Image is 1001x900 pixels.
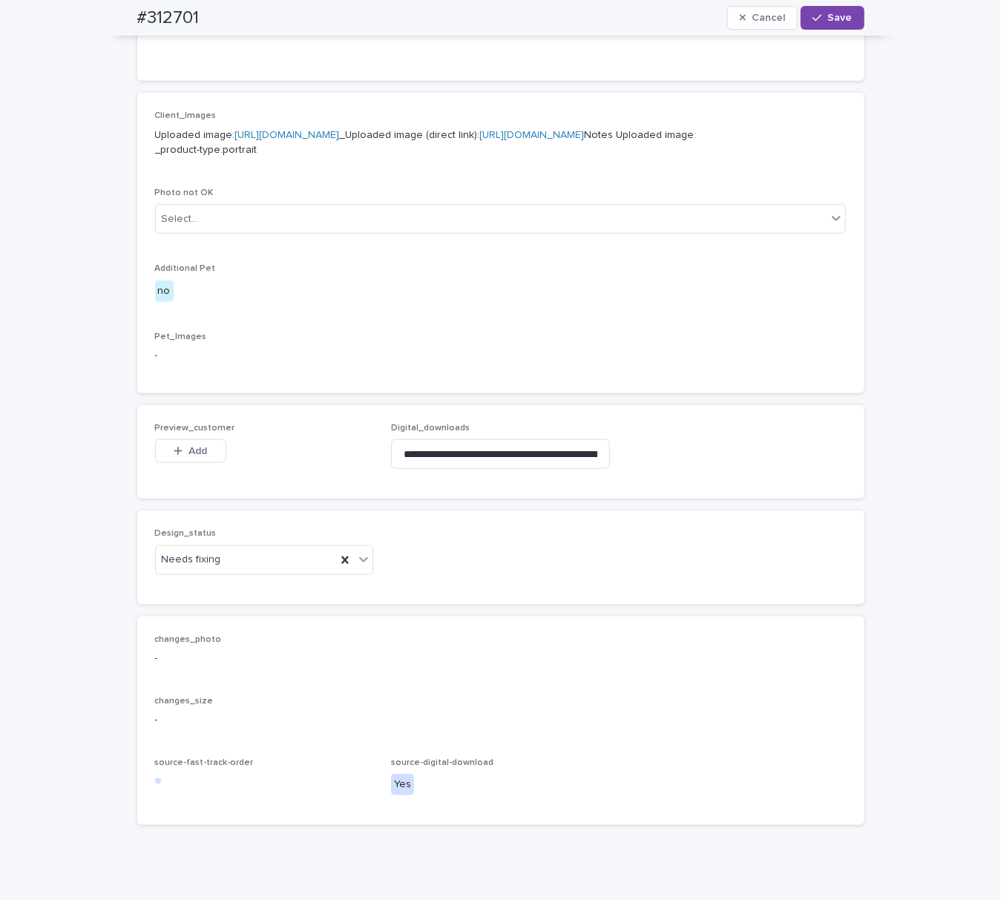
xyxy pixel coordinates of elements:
span: Save [828,13,853,23]
span: Add [188,446,207,456]
span: source-digital-download [391,758,493,767]
span: Client_Images [155,111,217,120]
span: Preview_customer [155,424,235,433]
button: Add [155,439,226,463]
span: Cancel [752,13,785,23]
p: - [155,712,847,728]
button: Save [801,6,864,30]
p: - [155,651,847,666]
span: changes_photo [155,635,222,644]
span: Digital_downloads [391,424,470,433]
span: Additional Pet [155,264,216,273]
p: Uploaded image: _Uploaded image (direct link): Notes Uploaded image: _product-type:portrait [155,128,847,159]
a: [URL][DOMAIN_NAME] [480,130,585,140]
div: no [155,280,174,302]
div: Select... [162,211,199,227]
span: source-fast-track-order [155,758,254,767]
div: Yes [391,774,414,795]
span: Design_status [155,529,217,538]
button: Cancel [727,6,798,30]
span: Needs fixing [162,552,221,568]
span: changes_size [155,697,214,706]
a: [URL][DOMAIN_NAME] [235,130,340,140]
span: Photo not OK [155,188,214,197]
p: - [155,348,847,364]
span: Pet_Images [155,332,207,341]
h2: #312701 [137,7,200,29]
